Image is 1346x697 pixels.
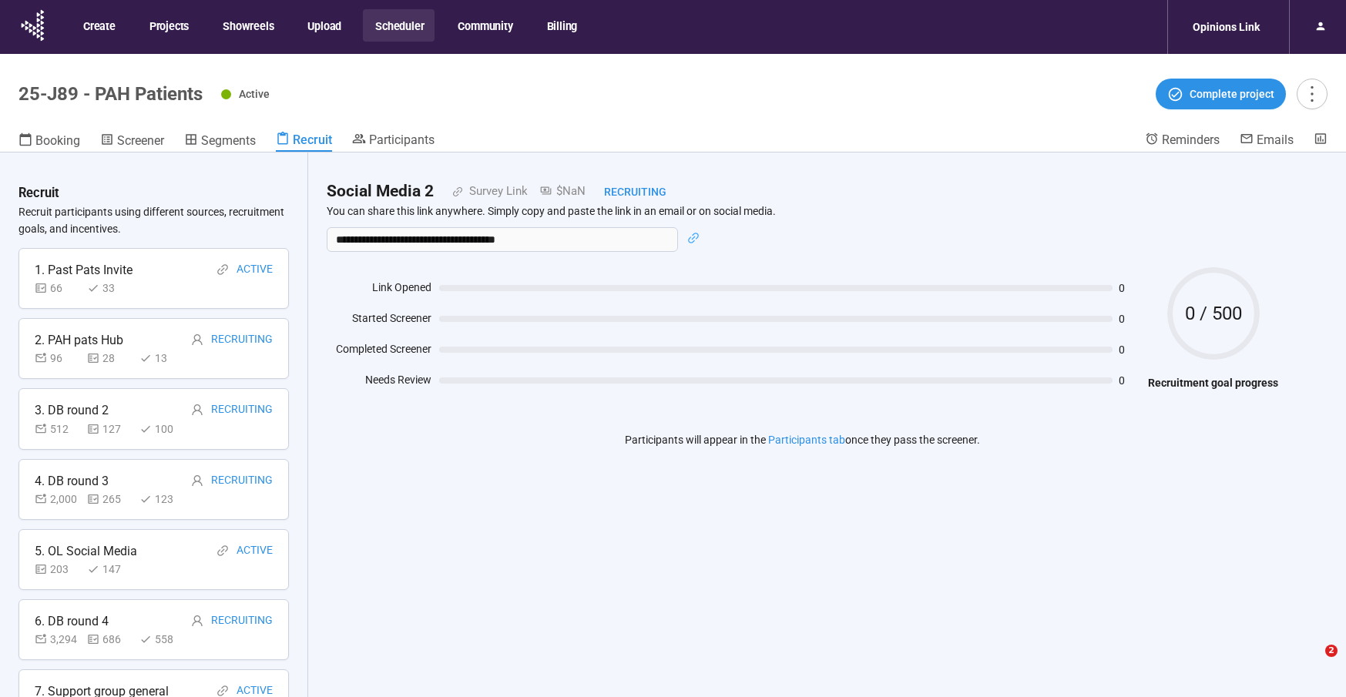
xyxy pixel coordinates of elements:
[211,330,273,350] div: Recruiting
[327,310,431,333] div: Started Screener
[1294,645,1331,682] iframe: Intercom live chat
[293,132,332,147] span: Recruit
[1325,645,1338,657] span: 2
[18,203,289,237] p: Recruit participants using different sources, recruitment goals, and incentives.
[201,133,256,148] span: Segments
[327,371,431,394] div: Needs Review
[768,434,845,446] a: Participants tab
[237,260,273,280] div: Active
[217,263,229,276] span: link
[191,615,203,627] span: user
[1190,85,1274,102] span: Complete project
[625,431,980,448] p: Participants will appear in the once they pass the screener.
[35,330,123,350] div: 2. PAH pats Hub
[1240,132,1294,150] a: Emails
[18,83,203,105] h1: 25-J89 - PAH Patients
[35,612,109,631] div: 6. DB round 4
[139,631,186,648] div: 558
[210,9,284,42] button: Showreels
[137,9,200,42] button: Projects
[1257,132,1294,147] span: Emails
[1297,79,1328,109] button: more
[35,260,133,280] div: 1. Past Pats Invite
[191,474,203,487] span: user
[35,400,109,420] div: 3. DB round 2
[191,333,203,346] span: user
[35,280,81,297] div: 66
[87,421,133,437] div: 127
[211,471,273,491] div: Recruiting
[35,541,137,561] div: 5. OL Social Media
[1162,132,1220,147] span: Reminders
[35,350,81,367] div: 96
[463,183,528,201] div: Survey Link
[363,9,435,42] button: Scheduler
[327,340,431,364] div: Completed Screener
[35,471,109,491] div: 4. DB round 3
[352,132,435,150] a: Participants
[184,132,256,152] a: Segments
[239,88,270,100] span: Active
[369,132,435,147] span: Participants
[295,9,352,42] button: Upload
[327,279,431,302] div: Link Opened
[87,350,133,367] div: 28
[1301,83,1322,104] span: more
[217,545,229,557] span: link
[35,421,81,437] div: 512
[211,400,273,420] div: Recruiting
[139,421,186,437] div: 100
[139,350,186,367] div: 13
[87,491,133,508] div: 265
[276,132,332,152] a: Recruit
[586,183,666,200] div: Recruiting
[35,631,81,648] div: 3,294
[1119,344,1140,355] span: 0
[327,204,1278,218] p: You can share this link anywhere. Simply copy and paste the link in an email or on social media.
[18,132,80,152] a: Booking
[1148,374,1278,391] h4: Recruitment goal progress
[35,133,80,148] span: Booking
[217,685,229,697] span: link
[211,612,273,631] div: Recruiting
[1167,304,1260,323] span: 0 / 500
[1145,132,1220,150] a: Reminders
[87,561,133,578] div: 147
[87,280,133,297] div: 33
[18,183,59,203] h3: Recruit
[1119,313,1140,324] span: 0
[445,9,523,42] button: Community
[139,491,186,508] div: 123
[35,561,81,578] div: 203
[1183,12,1269,42] div: Opinions Link
[87,631,133,648] div: 686
[100,132,164,152] a: Screener
[434,186,463,197] span: link
[117,133,164,148] span: Screener
[71,9,126,42] button: Create
[35,491,81,508] div: 2,000
[1119,375,1140,386] span: 0
[687,232,700,244] span: link
[535,9,589,42] button: Billing
[191,404,203,416] span: user
[327,179,434,204] h2: Social Media 2
[1119,283,1140,293] span: 0
[1156,79,1286,109] button: Complete project
[528,183,586,201] div: $NaN
[237,541,273,561] div: Active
